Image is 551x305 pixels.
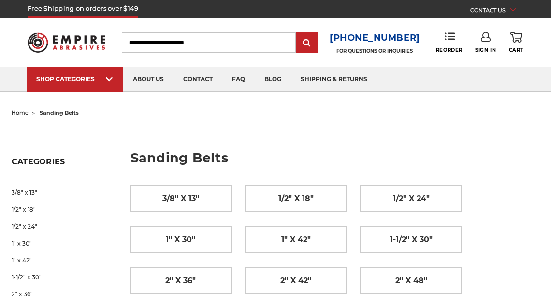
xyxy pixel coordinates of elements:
[222,67,255,92] a: faq
[162,190,199,207] span: 3/8" x 13"
[12,218,109,235] a: 1/2" x 24"
[165,273,196,289] span: 2" x 36"
[246,226,346,253] a: 1" x 42"
[12,269,109,286] a: 1-1/2" x 30"
[40,109,79,116] span: sanding belts
[12,252,109,269] a: 1" x 42"
[436,32,463,53] a: Reorder
[12,109,29,116] a: home
[166,232,195,248] span: 1" x 30"
[395,273,427,289] span: 2" x 48"
[174,67,222,92] a: contact
[246,267,346,294] a: 2" x 42"
[509,32,523,53] a: Cart
[246,185,346,212] a: 1/2" x 18"
[12,286,109,303] a: 2" x 36"
[509,47,523,53] span: Cart
[475,47,496,53] span: Sign In
[330,31,420,45] a: [PHONE_NUMBER]
[130,185,231,212] a: 3/8" x 13"
[12,184,109,201] a: 3/8" x 13"
[130,267,231,294] a: 2" x 36"
[130,226,231,253] a: 1" x 30"
[393,190,430,207] span: 1/2" x 24"
[390,232,433,248] span: 1-1/2" x 30"
[281,232,311,248] span: 1" x 42"
[291,67,377,92] a: shipping & returns
[361,185,461,212] a: 1/2" x 24"
[12,201,109,218] a: 1/2" x 18"
[255,67,291,92] a: blog
[12,235,109,252] a: 1" x 30"
[123,67,174,92] a: about us
[361,226,461,253] a: 1-1/2" x 30"
[278,190,314,207] span: 1/2" x 18"
[470,5,523,18] a: CONTACT US
[36,75,114,83] div: SHOP CATEGORIES
[330,48,420,54] p: FOR QUESTIONS OR INQUIRIES
[12,157,109,172] h5: Categories
[28,28,105,58] img: Empire Abrasives
[436,47,463,53] span: Reorder
[280,273,311,289] span: 2" x 42"
[361,267,461,294] a: 2" x 48"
